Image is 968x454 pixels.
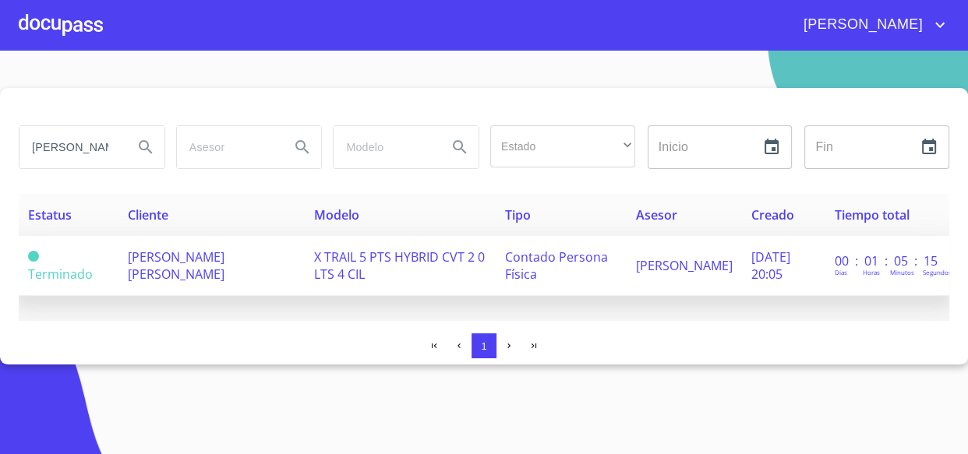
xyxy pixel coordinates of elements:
span: [DATE] 20:05 [751,248,790,283]
input: search [19,126,121,168]
span: Asesor [636,206,677,223]
span: Cliente [128,206,168,223]
button: Search [284,128,321,166]
p: Segundos [923,268,952,276]
span: X TRAIL 5 PTS HYBRID CVT 2 0 LTS 4 CIL [313,248,484,283]
button: 1 [472,333,496,358]
input: search [177,126,278,168]
div: ​ [490,125,635,167]
p: Dias [835,268,847,276]
span: Modelo [313,206,359,223]
span: [PERSON_NAME] [792,12,931,37]
p: Minutos [890,268,914,276]
span: Contado Persona Física [505,248,608,283]
span: Terminado [28,251,39,262]
span: Tipo [505,206,531,223]
button: Search [441,128,479,166]
span: [PERSON_NAME] [636,257,733,274]
span: Tiempo total [835,206,910,223]
span: Estatus [28,206,72,223]
p: 00 : 01 : 05 : 15 [835,252,940,269]
p: Horas [863,268,880,276]
button: account of current user [792,12,949,37]
span: [PERSON_NAME] [PERSON_NAME] [128,248,224,283]
input: search [334,126,435,168]
button: Search [127,128,164,166]
span: 1 [481,340,486,352]
span: Terminado [28,266,93,283]
span: Creado [751,206,794,223]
